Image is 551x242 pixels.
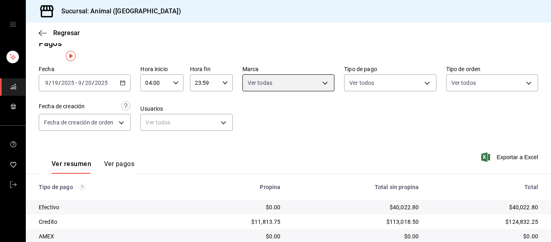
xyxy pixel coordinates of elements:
[293,184,419,190] div: Total sin propina
[191,218,280,226] div: $11,813.75
[79,184,85,190] svg: Los pagos realizados con Pay y otras terminales son montos brutos.
[39,66,131,72] label: Fecha
[432,232,538,240] div: $0.00
[191,232,280,240] div: $0.00
[58,80,61,86] span: /
[39,218,178,226] div: Credito
[344,66,436,72] label: Tipo de pago
[293,232,419,240] div: $0.00
[92,80,94,86] span: /
[39,232,178,240] div: AMEX
[39,102,85,111] div: Fecha de creación
[242,66,334,72] label: Marca
[432,203,538,211] div: $40,022.80
[140,114,232,131] div: Ver todos
[248,79,272,87] span: Ver todas
[446,66,538,72] label: Tipo de orden
[432,184,538,190] div: Total
[140,66,183,72] label: Hora inicio
[39,37,62,49] div: Pagos
[49,80,51,86] span: /
[85,80,92,86] input: --
[10,21,16,27] button: open drawer
[293,218,419,226] div: $113,018.50
[39,29,80,37] button: Regresar
[51,80,58,86] input: --
[44,118,113,126] span: Fecha de creación de orden
[191,184,280,190] div: Propina
[104,160,134,174] button: Ver pagos
[52,160,91,174] button: Ver resumen
[78,80,82,86] input: --
[293,203,419,211] div: $40,022.80
[55,6,181,16] h3: Sucursal: Animal ([GEOGRAPHIC_DATA])
[82,80,84,86] span: /
[432,218,538,226] div: $124,832.25
[451,79,476,87] span: Ver todos
[140,106,232,112] label: Usuarios
[61,80,75,86] input: ----
[45,80,49,86] input: --
[52,160,134,174] div: navigation tabs
[349,79,374,87] span: Ver todos
[39,203,178,211] div: Efectivo
[190,66,233,72] label: Hora fin
[483,152,538,162] button: Exportar a Excel
[53,29,80,37] span: Regresar
[94,80,108,86] input: ----
[39,184,178,190] div: Tipo de pago
[66,51,76,61] img: Tooltip marker
[191,203,280,211] div: $0.00
[75,80,77,86] span: -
